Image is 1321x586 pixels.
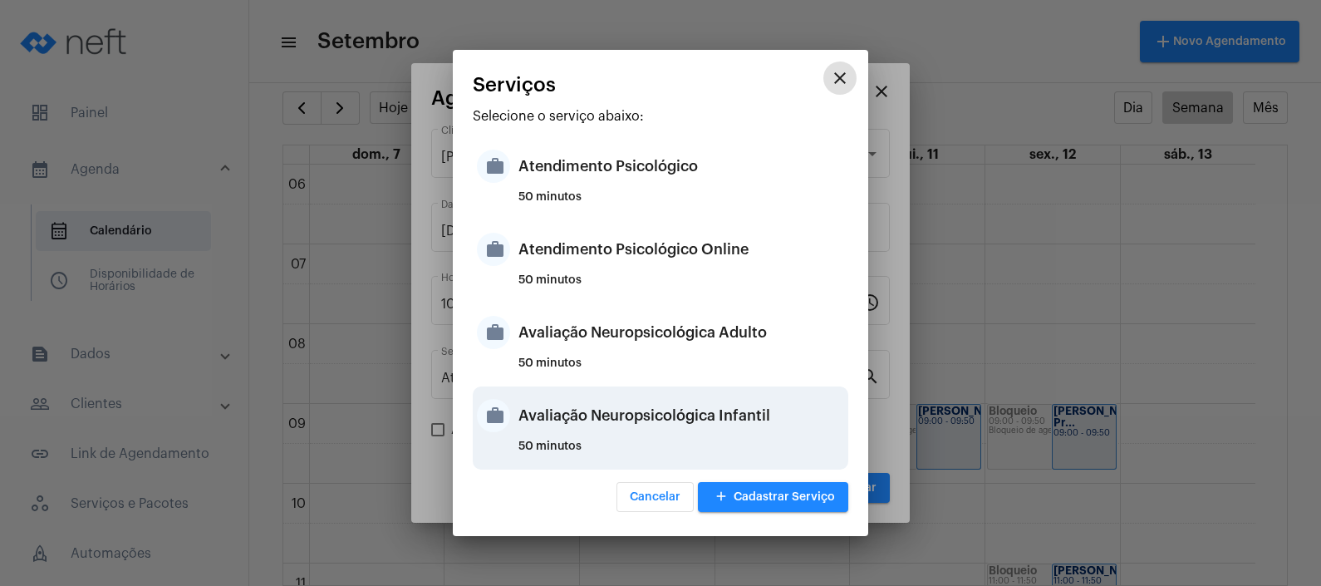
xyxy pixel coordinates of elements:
[518,224,844,274] div: Atendimento Psicológico Online
[630,491,680,503] span: Cancelar
[477,150,510,183] mat-icon: work
[518,391,844,441] div: Avaliação Neuropsicológica Infantil
[518,308,844,357] div: Avaliação Neuropsicológica Adulto
[477,399,510,432] mat-icon: work
[473,109,848,124] p: Selecione o serviço abaixo:
[518,141,844,191] div: Atendimento Psicológico
[518,441,844,465] div: 50 minutos
[473,74,556,96] span: Serviços
[477,233,510,266] mat-icon: work
[698,482,848,512] button: Cadastrar Serviço
[518,357,844,382] div: 50 minutos
[711,491,835,503] span: Cadastrar Serviço
[616,482,694,512] button: Cancelar
[711,486,731,509] mat-icon: add
[477,316,510,349] mat-icon: work
[518,274,844,299] div: 50 minutos
[518,191,844,216] div: 50 minutos
[830,68,850,88] mat-icon: close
